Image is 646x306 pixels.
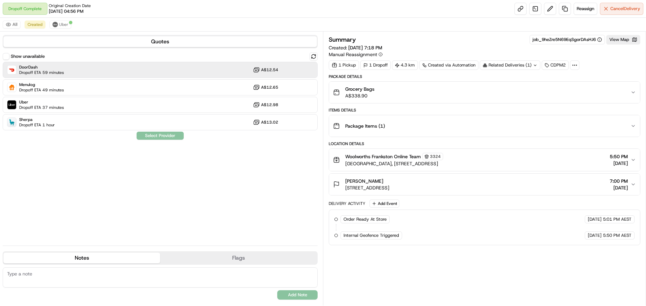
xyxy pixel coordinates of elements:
[7,100,16,109] img: Uber
[430,154,441,159] span: 3324
[345,184,389,191] span: [STREET_ADDRESS]
[329,82,640,103] button: Grocery BagsA$338.90
[114,66,122,74] button: Start new chat
[329,174,640,195] button: [PERSON_NAME][STREET_ADDRESS]7:00 PM[DATE]
[261,85,278,90] span: A$12.65
[3,253,160,263] button: Notes
[345,92,374,99] span: A$338.90
[3,20,21,29] button: All
[52,22,58,27] img: uber-new-logo.jpeg
[25,20,45,29] button: Created
[19,122,55,128] span: Dropoff ETA 1 hour
[4,95,54,107] a: 📗Knowledge Base
[345,123,385,129] span: Package Items ( 1 )
[11,53,45,59] label: Show unavailable
[329,37,356,43] h3: Summary
[64,97,108,104] span: API Documentation
[253,84,278,91] button: A$12.65
[329,141,640,146] div: Location Details
[7,27,122,38] p: Welcome 👋
[588,216,602,222] span: [DATE]
[610,160,628,167] span: [DATE]
[19,105,64,110] span: Dropoff ETA 37 minutes
[23,71,85,76] div: We're available if you need us!
[19,70,64,75] span: Dropoff ETA 59 minutes
[19,99,64,105] span: Uber
[329,74,640,79] div: Package Details
[253,67,278,73] button: A$12.54
[7,118,16,127] img: Sherpa
[17,43,121,50] input: Got a question? Start typing here...
[261,120,278,125] span: A$13.02
[49,8,83,14] span: [DATE] 04:56 PM
[392,60,418,70] div: 4.3 km
[253,119,278,126] button: A$13.02
[3,36,317,47] button: Quotes
[329,60,359,70] div: 1 Pickup
[329,149,640,171] button: Woolworths Frankston Online Team3324[GEOGRAPHIC_DATA], [STREET_ADDRESS]5:50 PM[DATE]
[261,67,278,73] span: A$12.54
[574,3,597,15] button: Reassign
[533,37,602,43] button: job_9heZre5N69EqSgorDAsHJ6
[160,253,317,263] button: Flags
[329,51,383,58] button: Manual Reassignment
[577,6,594,12] span: Reassign
[7,83,16,92] img: Menulog
[344,232,399,238] span: Internal Geofence Triggered
[7,65,16,74] img: DoorDash
[600,3,643,15] button: CancelDelivery
[47,114,81,119] a: Powered byPylon
[419,60,478,70] a: Created via Automation
[603,232,632,238] span: 5:50 PM AEST
[603,216,632,222] span: 5:01 PM AEST
[19,87,64,93] span: Dropoff ETA 49 minutes
[59,22,68,27] span: Uber
[542,60,569,70] div: CDPM2
[329,51,377,58] span: Manual Reassignment
[54,95,111,107] a: 💻API Documentation
[610,153,628,160] span: 5:50 PM
[13,97,51,104] span: Knowledge Base
[7,98,12,103] div: 📗
[7,7,20,20] img: Nash
[610,178,628,184] span: 7:00 PM
[253,101,278,108] button: A$12.98
[606,35,640,44] button: View Map
[28,22,42,27] span: Created
[67,114,81,119] span: Pylon
[329,201,365,206] div: Delivery Activity
[610,6,640,12] span: Cancel Delivery
[344,216,387,222] span: Order Ready At Store
[7,64,19,76] img: 1736555255976-a54dd68f-1ca7-489b-9aae-adbdc363a1c4
[588,232,602,238] span: [DATE]
[329,107,640,113] div: Items Details
[345,153,421,160] span: Woolworths Frankston Online Team
[19,64,64,70] span: DoorDash
[360,60,391,70] div: 1 Dropoff
[610,184,628,191] span: [DATE]
[345,178,383,184] span: [PERSON_NAME]
[49,20,71,29] button: Uber
[57,98,62,103] div: 💻
[19,117,55,122] span: Sherpa
[19,82,64,87] span: Menulog
[49,3,91,8] span: Original Creation Date
[369,200,399,208] button: Add Event
[348,45,382,51] span: [DATE] 7:18 PM
[261,102,278,107] span: A$12.98
[480,60,540,70] div: Related Deliveries (1)
[23,64,110,71] div: Start new chat
[345,86,374,92] span: Grocery Bags
[345,160,443,167] span: [GEOGRAPHIC_DATA], [STREET_ADDRESS]
[329,44,382,51] span: Created:
[329,115,640,137] button: Package Items (1)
